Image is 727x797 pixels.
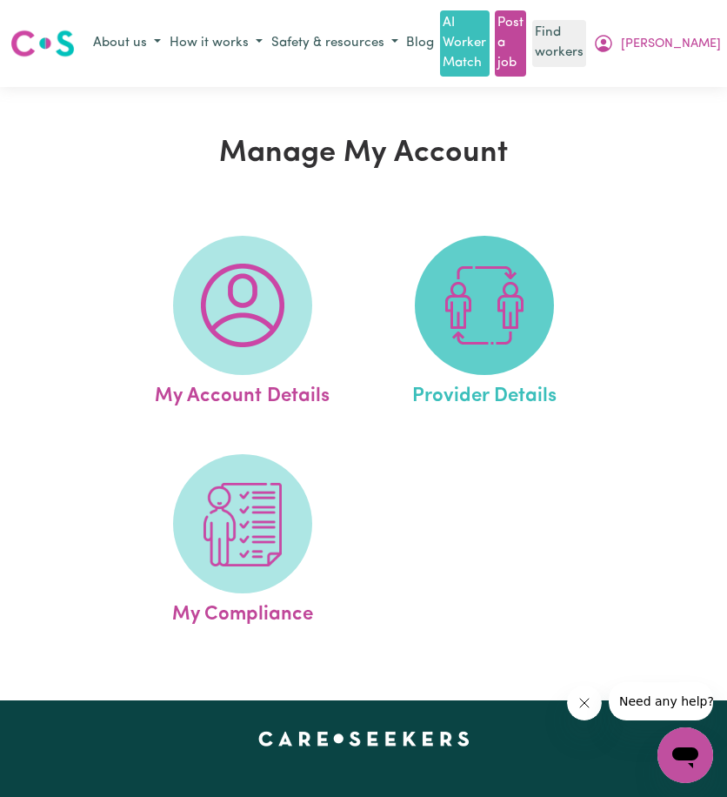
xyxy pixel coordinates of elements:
[495,10,526,77] a: Post a job
[609,682,713,720] iframe: Message from company
[258,732,470,746] a: Careseekers home page
[10,23,75,64] a: Careseekers logo
[267,30,403,58] button: Safety & resources
[621,35,721,54] span: [PERSON_NAME]
[71,136,657,171] h1: Manage My Account
[369,236,601,412] a: Provider Details
[412,375,557,412] span: Provider Details
[403,30,437,57] a: Blog
[10,28,75,59] img: Careseekers logo
[172,593,313,630] span: My Compliance
[589,29,725,58] button: My Account
[165,30,267,58] button: How it works
[126,236,358,412] a: My Account Details
[10,12,105,26] span: Need any help?
[657,727,713,783] iframe: Button to launch messaging window
[440,10,489,77] a: AI Worker Match
[532,20,586,67] a: Find workers
[126,454,358,630] a: My Compliance
[89,30,165,58] button: About us
[567,686,602,720] iframe: Close message
[155,375,330,412] span: My Account Details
